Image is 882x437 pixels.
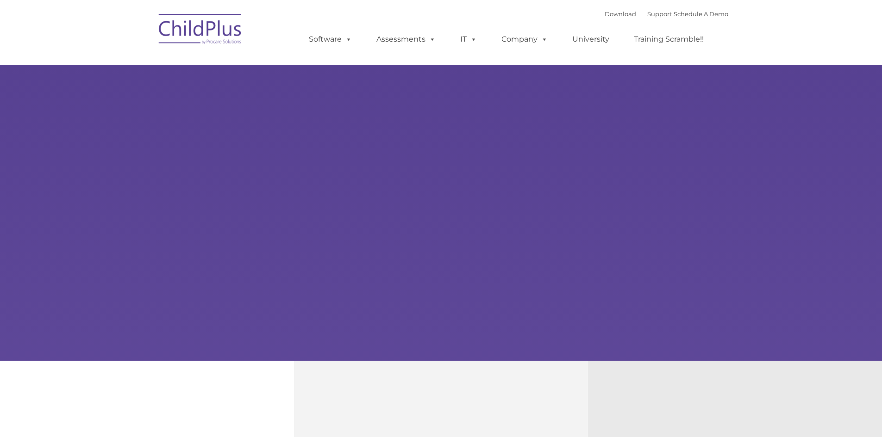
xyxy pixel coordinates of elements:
[451,30,486,49] a: IT
[647,10,672,18] a: Support
[300,30,361,49] a: Software
[605,10,636,18] a: Download
[154,7,247,54] img: ChildPlus by Procare Solutions
[625,30,713,49] a: Training Scramble!!
[367,30,445,49] a: Assessments
[492,30,557,49] a: Company
[563,30,619,49] a: University
[674,10,728,18] a: Schedule A Demo
[605,10,728,18] font: |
